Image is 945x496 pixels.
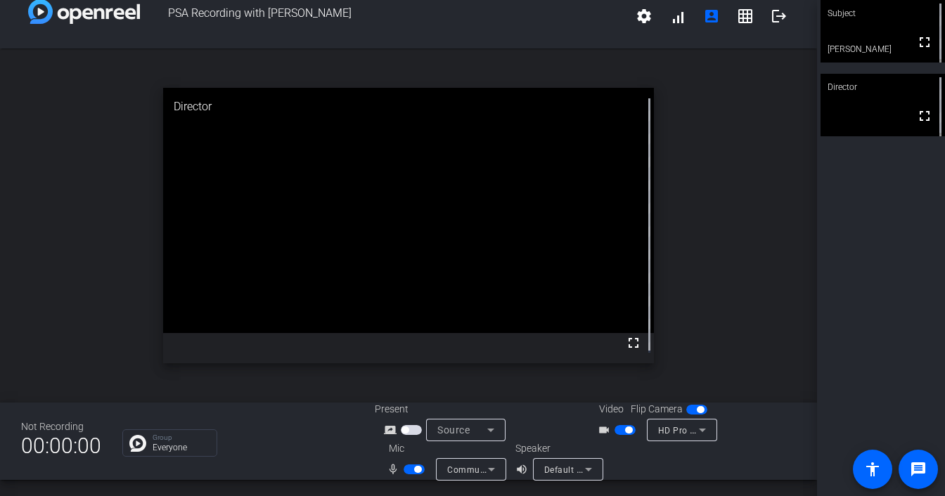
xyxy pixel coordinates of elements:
[771,8,787,25] mat-icon: logout
[21,429,101,463] span: 00:00:00
[384,422,401,438] mat-icon: screen_share_outline
[821,74,945,100] div: Director
[447,464,558,475] span: Communications - AirPods
[658,424,803,436] span: HD Pro Webcam C920 (046d:08e5)
[631,402,683,417] span: Flip Camera
[21,419,101,434] div: Not Recording
[916,34,933,51] mat-icon: fullscreen
[153,443,210,452] p: Everyone
[375,441,515,456] div: Mic
[737,8,754,25] mat-icon: grid_on
[864,461,881,478] mat-icon: accessibility
[625,334,642,351] mat-icon: fullscreen
[916,107,933,124] mat-icon: fullscreen
[598,422,615,438] mat-icon: videocam_outline
[153,434,210,441] p: Group
[910,461,927,478] mat-icon: message
[515,441,600,456] div: Speaker
[129,435,146,452] img: Chat Icon
[544,464,696,475] span: Default - Speakers (Realtek(R) Audio)
[636,8,652,25] mat-icon: settings
[515,461,532,478] mat-icon: volume_up
[437,424,470,436] span: Source
[163,88,653,126] div: Director
[387,461,404,478] mat-icon: mic_none
[375,402,515,417] div: Present
[703,8,720,25] mat-icon: account_box
[599,402,624,417] span: Video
